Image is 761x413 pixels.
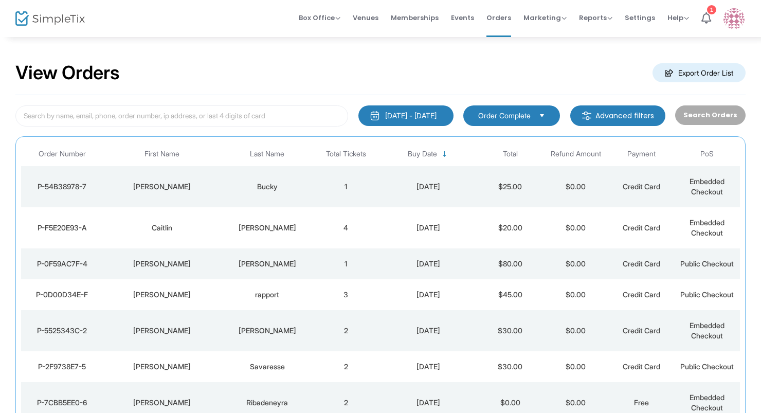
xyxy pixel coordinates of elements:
span: Public Checkout [680,362,734,371]
div: Savaresse [224,362,311,372]
th: Total [477,142,543,166]
td: $0.00 [543,310,609,351]
span: Credit Card [623,182,660,191]
div: 8/21/2025 [382,326,475,336]
div: Lange [224,259,311,269]
div: 8/20/2025 [382,398,475,408]
h2: View Orders [15,62,120,84]
span: Credit Card [623,362,660,371]
td: 2 [313,351,379,382]
td: $25.00 [477,166,543,207]
div: Felton [224,326,311,336]
div: P-5525343C-2 [24,326,101,336]
td: 3 [313,279,379,310]
span: Orders [486,5,511,31]
td: $30.00 [477,310,543,351]
div: Mennen-Bobula [224,223,311,233]
span: Embedded Checkout [690,393,724,412]
div: P-0F59AC7F-4 [24,259,101,269]
span: Credit Card [623,326,660,335]
div: [DATE] - [DATE] [385,111,437,121]
td: 1 [313,248,379,279]
th: Refund Amount [543,142,609,166]
td: $0.00 [543,351,609,382]
td: $0.00 [543,166,609,207]
div: 8/21/2025 [382,182,475,192]
div: P-7CBB5EE0-6 [24,398,101,408]
span: Sortable [441,150,449,158]
td: $45.00 [477,279,543,310]
td: $30.00 [477,351,543,382]
img: filter [582,111,592,121]
td: 1 [313,166,379,207]
m-button: Export Order List [653,63,746,82]
div: Caitlin [106,223,219,233]
span: Embedded Checkout [690,218,724,237]
span: Memberships [391,5,439,31]
span: Public Checkout [680,290,734,299]
span: Box Office [299,13,340,23]
span: Free [634,398,649,407]
span: Help [667,13,689,23]
div: 8/21/2025 [382,259,475,269]
div: rapport [224,290,311,300]
div: P-0D00D34E-F [24,290,101,300]
div: Gerard [106,362,219,372]
span: PoS [700,150,714,158]
span: Marketing [523,13,567,23]
td: $0.00 [543,248,609,279]
span: Public Checkout [680,259,734,268]
td: $80.00 [477,248,543,279]
div: David [106,326,219,336]
div: P-F5E20E93-A [24,223,101,233]
span: Last Name [250,150,284,158]
div: P-54B38978-7 [24,182,101,192]
div: Nona [106,259,219,269]
td: 2 [313,310,379,351]
td: $20.00 [477,207,543,248]
span: Credit Card [623,290,660,299]
m-button: Advanced filters [570,105,665,126]
span: Settings [625,5,655,31]
span: Events [451,5,474,31]
span: Order Complete [478,111,531,121]
div: Teresa [106,398,219,408]
div: 8/21/2025 [382,290,475,300]
div: P-2F9738E7-5 [24,362,101,372]
td: $0.00 [543,279,609,310]
span: First Name [144,150,179,158]
div: 8/20/2025 [382,362,475,372]
span: Payment [627,150,656,158]
span: Credit Card [623,223,660,232]
div: Karen [106,182,219,192]
span: Reports [579,13,612,23]
div: Bucky [224,182,311,192]
img: monthly [370,111,380,121]
td: $0.00 [543,207,609,248]
th: Total Tickets [313,142,379,166]
div: Ribadeneyra [224,398,311,408]
button: Select [535,110,549,121]
button: [DATE] - [DATE] [358,105,454,126]
span: Order Number [39,150,86,158]
div: 8/21/2025 [382,223,475,233]
span: Embedded Checkout [690,321,724,340]
td: 4 [313,207,379,248]
span: Buy Date [408,150,437,158]
input: Search by name, email, phone, order number, ip address, or last 4 digits of card [15,105,348,127]
div: daniel [106,290,219,300]
div: 1 [707,5,716,14]
span: Embedded Checkout [690,177,724,196]
span: Credit Card [623,259,660,268]
span: Venues [353,5,378,31]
